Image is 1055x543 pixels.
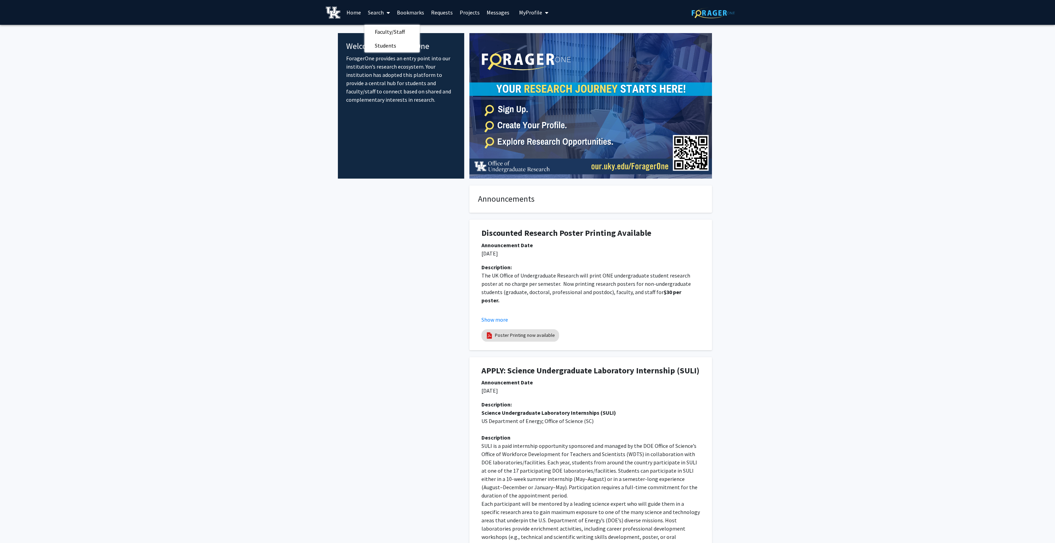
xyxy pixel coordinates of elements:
[481,228,700,238] h1: Discounted Research Poster Printing Available
[481,272,692,295] span: The UK Office of Undergraduate Research will print ONE undergraduate student research poster at n...
[486,332,493,339] img: pdf_icon.png
[481,366,700,376] h1: APPLY: Science Undergraduate Laboratory Internship (SULI)
[346,54,456,104] p: ForagerOne provides an entry point into our institution’s research ecosystem. Your institution ha...
[481,249,700,258] p: [DATE]
[346,41,456,51] h4: Welcome to ForagerOne
[456,0,483,24] a: Projects
[519,9,542,16] span: My Profile
[343,0,364,24] a: Home
[364,39,407,52] span: Students
[364,25,415,39] span: Faculty/Staff
[481,442,700,500] p: SULI is a paid internship opportunity sponsored and managed by the DOE Office of Science’s Office...
[478,194,703,204] h4: Announcements
[326,7,341,19] img: University of Kentucky Logo
[481,315,508,324] button: Show more
[364,27,420,37] a: Faculty/Staff
[483,0,513,24] a: Messages
[364,40,420,51] a: Students
[481,434,510,441] strong: Description
[692,8,735,18] img: ForagerOne Logo
[481,378,700,386] div: Announcement Date
[469,33,712,179] img: Cover Image
[481,241,700,249] div: Announcement Date
[364,0,393,24] a: Search
[481,409,616,416] strong: Science Undergraduate Laboratory Internships (SULI)
[481,400,700,409] div: Description:
[481,289,682,304] strong: $30 per poster.
[428,0,456,24] a: Requests
[481,417,700,425] p: US Department of Energy; Office of Science (SC)
[393,0,428,24] a: Bookmarks
[481,263,700,271] div: Description:
[5,512,29,538] iframe: Chat
[481,386,700,395] p: [DATE]
[495,332,555,339] a: Poster Printing now available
